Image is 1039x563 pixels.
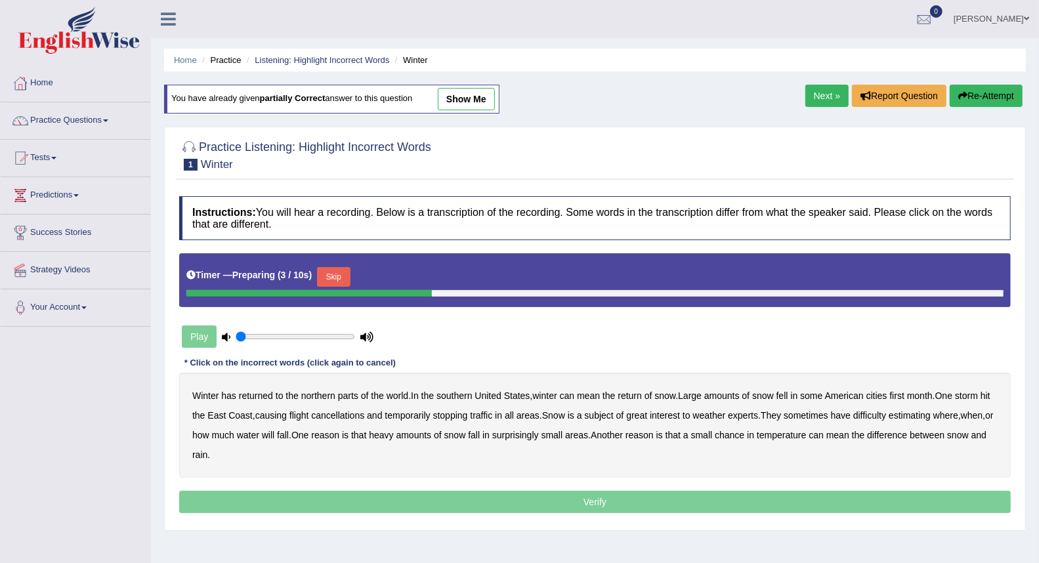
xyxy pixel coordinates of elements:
a: Strategy Videos [1,252,150,285]
b: snow [947,430,969,440]
b: in [482,430,490,440]
b: United [475,390,501,401]
b: and [367,410,382,421]
b: in [791,390,798,401]
b: American [825,390,864,401]
b: in [747,430,754,440]
b: storm [955,390,978,401]
b: amounts [396,430,432,440]
b: the [371,390,383,401]
b: Snow [542,410,565,421]
b: mean [577,390,600,401]
div: * Click on the incorrect words (click again to cancel) [179,356,401,369]
b: chance [715,430,744,440]
b: areas [565,430,588,440]
b: southern [436,390,472,401]
b: and [971,430,986,440]
b: a [683,430,689,440]
b: when [961,410,983,421]
b: States [504,390,530,401]
b: where [933,410,958,421]
b: estimating [889,410,931,421]
b: is [656,430,663,440]
b: Preparing [232,270,275,280]
b: has [221,390,236,401]
b: hit [981,390,990,401]
a: Tests [1,140,150,173]
b: a [577,410,582,421]
b: of [361,390,369,401]
b: is [568,410,574,421]
b: surprisingly [492,430,539,440]
b: of [616,410,624,421]
b: the [421,390,434,401]
b: return [618,390,642,401]
b: interest [650,410,680,421]
b: weather [693,410,726,421]
button: Skip [317,267,350,287]
h2: Practice Listening: Highlight Incorrect Words [179,138,431,171]
b: Another [591,430,623,440]
span: 1 [184,159,198,171]
b: areas [517,410,540,421]
b: 3 / 10s [281,270,309,280]
button: Re-Attempt [950,85,1023,107]
b: northern [301,390,335,401]
b: much [212,430,234,440]
b: partially correct [260,94,326,104]
b: temperature [757,430,806,440]
b: East [207,410,226,421]
b: all [505,410,514,421]
b: will [262,430,274,440]
b: returned [239,390,273,401]
b: amounts [704,390,740,401]
b: how [192,430,209,440]
a: Predictions [1,177,150,210]
b: Large [678,390,702,401]
a: Practice Questions [1,102,150,135]
b: fell [776,390,788,401]
b: In [411,390,419,401]
b: snow [752,390,774,401]
b: between [910,430,944,440]
a: Listening: Highlight Incorrect Words [255,55,389,65]
a: Home [174,55,197,65]
b: of [434,430,442,440]
h4: You will hear a recording. Below is a transcription of the recording. Some words in the transcrip... [179,196,1011,240]
b: Winter [192,390,219,401]
b: difference [867,430,907,440]
b: cities [866,390,887,401]
b: of [645,390,652,401]
b: causing [255,410,287,421]
b: small [691,430,713,440]
b: reason [311,430,339,440]
b: flight [289,410,309,421]
b: Instructions: [192,207,256,218]
b: subject [585,410,614,421]
b: world [387,390,408,401]
b: cancellations [311,410,364,421]
b: Coast [228,410,253,421]
b: or [985,410,993,421]
b: that [666,430,681,440]
b: to [683,410,690,421]
a: Home [1,65,150,98]
b: the [192,410,205,421]
b: some [800,390,822,401]
a: Your Account [1,289,150,322]
b: month [907,390,933,401]
b: first [890,390,905,401]
b: One [291,430,308,440]
b: great [626,410,647,421]
b: the [603,390,615,401]
div: You have already given answer to this question [164,85,499,114]
li: Winter [392,54,428,66]
b: experts [728,410,758,421]
b: is [342,430,349,440]
b: sometimes [784,410,828,421]
b: heavy [369,430,393,440]
div: . , . . , . . , , . . . [179,373,1011,478]
b: that [351,430,366,440]
b: rain [192,449,207,460]
b: winter [532,390,557,401]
